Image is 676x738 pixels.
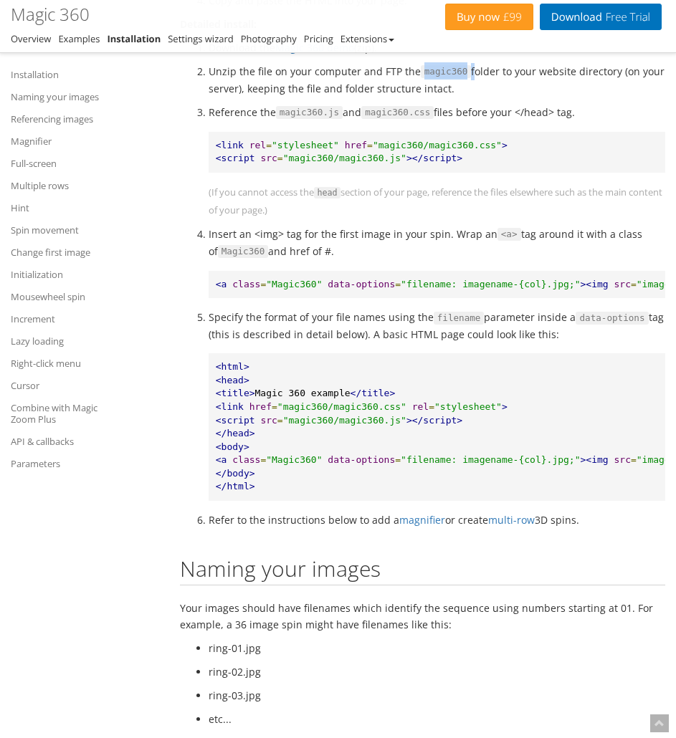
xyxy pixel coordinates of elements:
a: DownloadFree Trial [540,4,662,30]
span: "Magic360" [266,279,322,289]
span: "magic360/magic360.js" [283,415,406,426]
span: ></script> [406,415,462,426]
a: Magnifier [11,133,133,150]
span: > [502,401,508,412]
a: API & callbacks [11,433,133,450]
span: <title> [216,388,255,398]
span: magic360 [421,65,472,78]
a: Full-screen [11,155,133,172]
span: <a [216,454,227,465]
span: "magic360/magic360.js" [283,153,406,163]
span: = [260,454,266,465]
span: class [232,454,260,465]
a: magnifier [399,513,445,527]
span: rel [412,401,429,412]
span: = [277,415,283,426]
p: Reference the and files before your </head> tag. [209,104,665,121]
a: Parameters [11,455,133,472]
a: Increment [11,310,133,327]
span: "stylesheet" [272,140,339,150]
span: £99 [500,11,522,23]
h2: Naming your images [180,557,665,585]
a: Right-click menu [11,355,133,372]
a: Examples [58,32,100,45]
a: multi-row [488,513,535,527]
span: (If you cannot access the section of your page, reference the files elsewhere such as the main co... [209,186,663,216]
span: = [277,153,283,163]
h1: Magic 360 [11,5,90,24]
span: data-options [576,312,648,325]
a: Lazy loading [11,332,133,350]
a: Magic 360 demo [275,41,354,54]
span: "stylesheet" [434,401,502,412]
li: ring-03.jpg [209,687,665,704]
a: Cursor [11,377,133,394]
span: <a [216,279,227,289]
span: "Magic360" [266,454,322,465]
span: = [631,279,637,289]
span: <head> [216,375,249,385]
span: "filename: imagename-{col}.jpg;" [401,279,580,289]
span: class [232,279,260,289]
a: Installation [11,66,133,83]
a: Initialization [11,266,133,283]
span: <body> [216,441,249,452]
a: Hint [11,199,133,216]
a: Overview [11,32,51,45]
span: <link [216,140,244,150]
span: </head> [216,428,255,439]
span: data-options [328,279,395,289]
li: Insert an <img> tag for the first image in your spin. Wrap an tag around it with a class of and h... [209,226,665,260]
li: ring-02.jpg [209,663,665,680]
span: Magic360 [218,245,269,258]
span: = [260,279,266,289]
span: <html> [216,361,249,372]
a: Photography [241,32,297,45]
a: Installation [107,32,161,45]
span: ></script> [406,153,462,163]
span: src [260,415,277,426]
a: Naming your images [11,88,133,105]
span: = [395,279,401,289]
span: src [614,279,630,289]
a: Change first image [11,244,133,261]
span: </html> [216,481,255,492]
span: magic360.js [276,106,343,119]
span: "magic360/magic360.css" [277,401,406,412]
span: <script [216,153,255,163]
a: Settings wizard [168,32,234,45]
span: <a> [498,228,521,241]
span: rel [249,140,266,150]
a: Spin movement [11,221,133,239]
span: <link [216,401,244,412]
span: ><img [581,279,609,289]
span: <script [216,415,255,426]
span: = [266,140,272,150]
li: ring-01.jpg [209,640,665,656]
span: = [367,140,373,150]
span: head [314,187,341,198]
li: etc... [209,711,665,727]
span: data-options [328,454,395,465]
a: Combine with Magic Zoom Plus [11,399,133,428]
span: magic360.css [361,106,434,119]
span: > [502,140,508,150]
span: filename [434,312,485,325]
a: Referencing images [11,110,133,128]
li: Refer to the instructions below to add a or create 3D spins. [209,512,665,528]
span: Free Trial [602,11,650,23]
li: Unzip the file on your computer and FTP the folder to your website directory (on your server), ke... [209,63,665,97]
span: "magic360/magic360.css" [373,140,502,150]
span: href [249,401,272,412]
span: = [429,401,434,412]
span: href [345,140,367,150]
span: = [631,454,637,465]
a: Pricing [304,32,333,45]
span: ><img [581,454,609,465]
a: Mousewheel spin [11,288,133,305]
span: </title> [351,388,396,398]
span: "filename: imagename-{col}.jpg;" [401,454,580,465]
span: Magic 360 example [255,388,351,398]
p: Your images should have filenames which identify the sequence using numbers starting at 01. For e... [180,600,665,633]
a: Multiple rows [11,177,133,194]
